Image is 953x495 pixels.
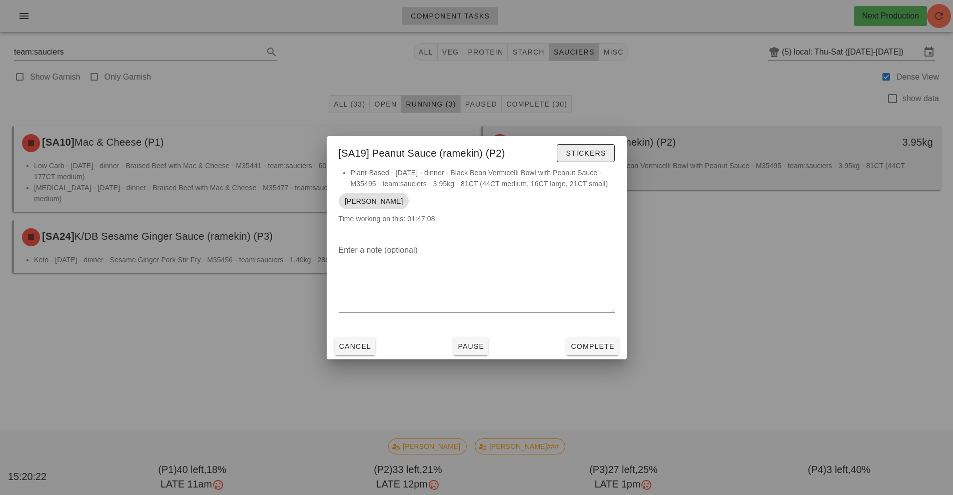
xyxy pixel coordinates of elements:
[327,167,627,234] div: Time working on this: 01:47:08
[570,342,614,350] span: Complete
[339,342,372,350] span: Cancel
[345,193,403,209] span: [PERSON_NAME]
[457,342,484,350] span: Pause
[327,136,627,167] div: [SA19] Peanut Sauce (ramekin) (P2)
[566,337,618,355] button: Complete
[351,167,615,189] li: Plant-Based - [DATE] - dinner - Black Bean Vermicelli Bowl with Peanut Sauce - M35495 - team:sauc...
[557,144,614,162] button: Stickers
[565,149,606,157] span: Stickers
[335,337,376,355] button: Cancel
[453,337,488,355] button: Pause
